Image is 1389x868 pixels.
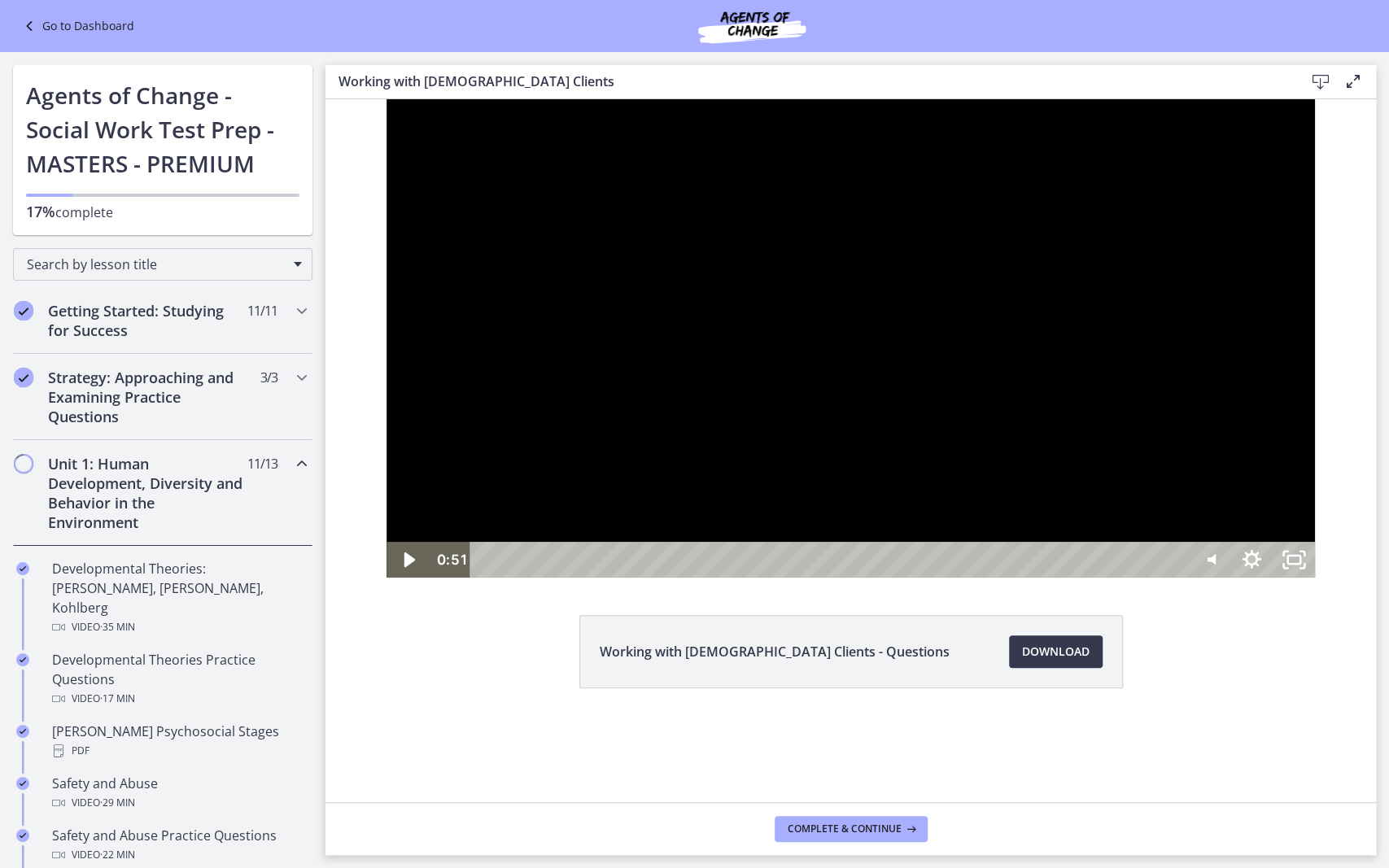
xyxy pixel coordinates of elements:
div: Video [52,845,306,865]
div: [PERSON_NAME] Psychosocial Stages [52,722,306,761]
span: · 35 min [100,617,135,637]
i: Completed [14,301,33,321]
span: · 22 min [100,845,135,865]
button: Complete & continue [775,816,928,842]
span: Complete & continue [788,822,902,835]
span: 11 / 13 [247,454,277,473]
div: Video [52,689,306,709]
div: Video [52,793,306,813]
button: Show settings menu [905,443,947,478]
div: Developmental Theories: [PERSON_NAME], [PERSON_NAME], Kohlberg [52,559,306,637]
div: Developmental Theories Practice Questions [52,650,306,709]
i: Completed [16,725,29,738]
div: Safety and Abuse [52,774,306,813]
div: Video [52,617,306,637]
div: Safety and Abuse Practice Questions [52,826,306,865]
i: Completed [16,777,29,790]
span: · 17 min [100,689,135,709]
a: Download [1009,635,1103,668]
span: · 29 min [100,793,135,813]
i: Completed [16,562,29,575]
span: 11 / 11 [247,301,277,321]
i: Completed [14,368,33,387]
span: 17% [26,202,55,221]
span: Search by lesson title [27,255,286,273]
i: Completed [16,653,29,666]
div: Search by lesson title [13,248,312,281]
h1: Agents of Change - Social Work Test Prep - MASTERS - PREMIUM [26,78,299,181]
span: Working with [DEMOGRAPHIC_DATA] Clients - Questions [600,642,950,661]
span: 3 / 3 [260,368,277,387]
a: Go to Dashboard [20,16,134,36]
button: Mute [863,443,905,478]
span: Download [1022,642,1090,661]
p: complete [26,202,299,222]
h2: Getting Started: Studying for Success [48,301,247,340]
h2: Strategy: Approaching and Examining Practice Questions [48,368,247,426]
button: Unfullscreen [947,443,989,478]
h2: Unit 1: Human Development, Diversity and Behavior in the Environment [48,454,247,532]
iframe: Video Lesson [325,99,1376,578]
div: PDF [52,741,306,761]
h3: Working with [DEMOGRAPHIC_DATA] Clients [339,72,1278,91]
i: Completed [16,829,29,842]
img: Agents of Change [654,7,850,46]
